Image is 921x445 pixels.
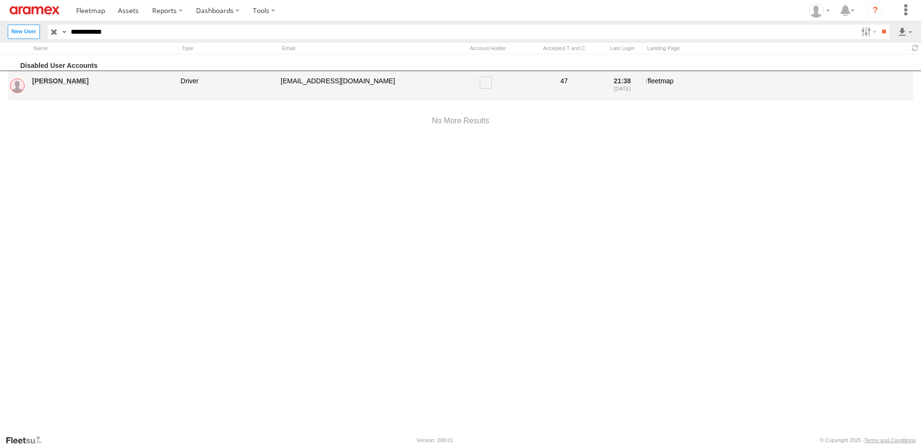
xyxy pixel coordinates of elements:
[857,25,878,39] label: Search Filter Options
[452,44,524,53] div: Account Holder
[60,25,68,39] label: Search Query
[645,75,913,96] div: fleetmap
[865,437,916,443] a: Terms and Conditions
[480,77,497,89] label: Read only
[868,3,883,18] i: ?
[820,437,916,443] div: © Copyright 2025 -
[645,44,906,53] div: Landing Page
[279,44,448,53] div: Email
[528,44,600,53] div: Has user accepted Terms and Conditions
[528,75,600,96] div: 47
[417,437,453,443] div: Version: 308.01
[279,75,448,96] div: 94385@aramex.com
[604,75,641,96] div: 21:38 [DATE]
[5,435,50,445] a: Visit our Website
[604,44,641,53] div: Last Login
[909,44,921,53] span: Refresh
[32,77,174,85] a: [PERSON_NAME]
[179,44,276,53] div: Type
[8,25,40,39] label: Create New User
[10,6,60,14] img: aramex-logo.svg
[179,75,276,96] div: Driver
[897,25,913,39] label: Export results as...
[31,44,175,53] div: Name
[805,3,833,18] div: Fatimah Alqatari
